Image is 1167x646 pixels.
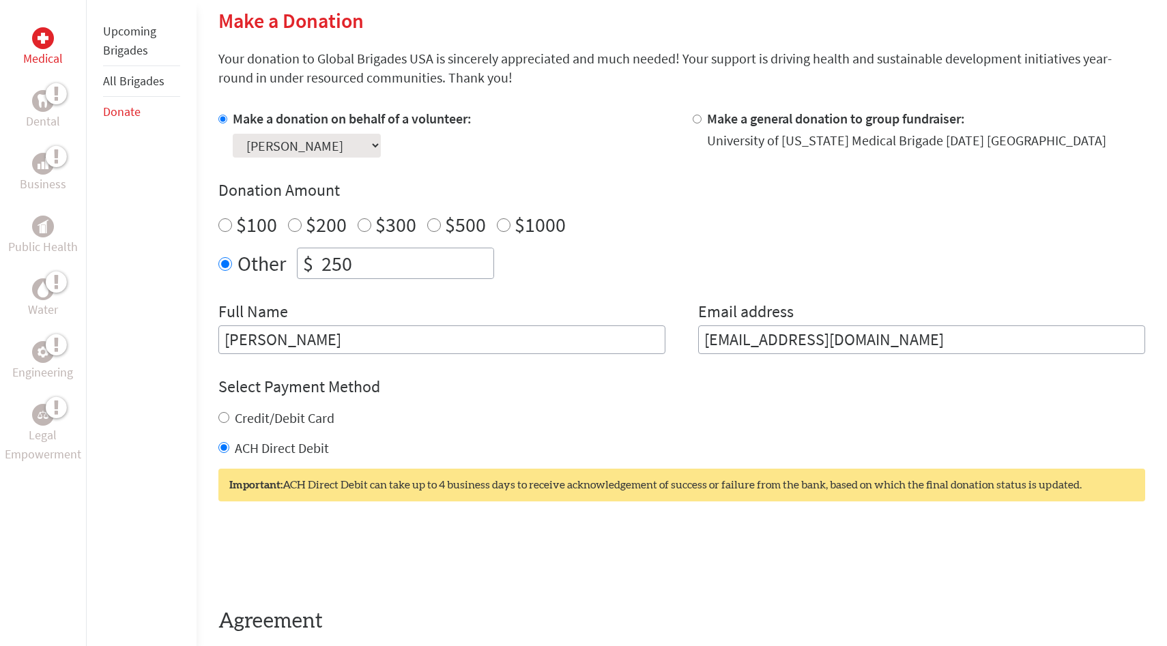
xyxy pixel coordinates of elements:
[103,104,141,119] a: Donate
[235,409,334,426] label: Credit/Debit Card
[218,609,1145,634] h4: Agreement
[237,248,286,279] label: Other
[698,301,794,325] label: Email address
[32,90,54,112] div: Dental
[32,27,54,49] div: Medical
[38,220,48,233] img: Public Health
[32,341,54,363] div: Engineering
[218,301,288,325] label: Full Name
[23,49,63,68] p: Medical
[445,211,486,237] label: $500
[32,216,54,237] div: Public Health
[38,94,48,107] img: Dental
[707,110,965,127] label: Make a general donation to group fundraiser:
[236,211,277,237] label: $100
[20,153,66,194] a: BusinessBusiness
[218,8,1145,33] h2: Make a Donation
[233,110,472,127] label: Make a donation on behalf of a volunteer:
[3,404,83,464] a: Legal EmpowermentLegal Empowerment
[103,66,180,97] li: All Brigades
[218,376,1145,398] h4: Select Payment Method
[298,248,319,278] div: $
[235,439,329,456] label: ACH Direct Debit
[707,131,1106,150] div: University of [US_STATE] Medical Brigade [DATE] [GEOGRAPHIC_DATA]
[12,363,73,382] p: Engineering
[218,529,426,582] iframe: reCAPTCHA
[32,404,54,426] div: Legal Empowerment
[218,49,1145,87] p: Your donation to Global Brigades USA is sincerely appreciated and much needed! Your support is dr...
[38,411,48,419] img: Legal Empowerment
[698,325,1145,354] input: Your Email
[103,97,180,127] li: Donate
[28,300,58,319] p: Water
[38,281,48,297] img: Water
[26,90,60,131] a: DentalDental
[319,248,493,278] input: Enter Amount
[3,426,83,464] p: Legal Empowerment
[103,23,156,58] a: Upcoming Brigades
[38,158,48,169] img: Business
[23,27,63,68] a: MedicalMedical
[306,211,347,237] label: $200
[515,211,566,237] label: $1000
[32,153,54,175] div: Business
[229,480,283,490] strong: Important:
[8,237,78,256] p: Public Health
[38,33,48,44] img: Medical
[103,73,164,89] a: All Brigades
[8,216,78,256] a: Public HealthPublic Health
[32,278,54,300] div: Water
[375,211,416,237] label: $300
[218,179,1145,201] h4: Donation Amount
[218,469,1145,501] div: ACH Direct Debit can take up to 4 business days to receive acknowledgement of success or failure ...
[26,112,60,131] p: Dental
[28,278,58,319] a: WaterWater
[20,175,66,194] p: Business
[38,347,48,357] img: Engineering
[218,325,665,354] input: Enter Full Name
[103,16,180,66] li: Upcoming Brigades
[12,341,73,382] a: EngineeringEngineering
